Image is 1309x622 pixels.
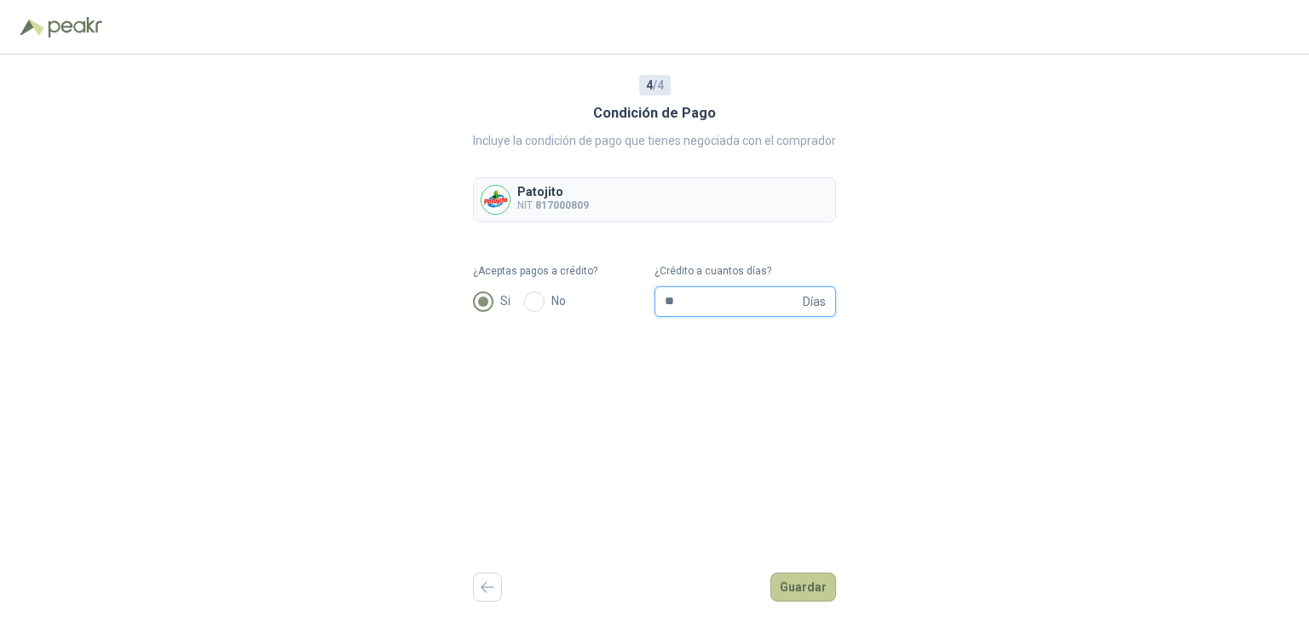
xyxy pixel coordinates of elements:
[593,102,716,124] h3: Condición de Pago
[654,263,836,279] label: ¿Crédito a cuantos días?
[535,199,589,211] b: 817000809
[48,17,102,37] img: Peakr
[803,287,826,316] span: Días
[20,19,44,36] img: Logo
[482,186,510,214] img: Company Logo
[545,291,573,310] span: No
[517,198,589,214] p: NIT
[646,76,664,95] span: / 4
[473,131,836,150] p: Incluye la condición de pago que tienes negociada con el comprador
[770,573,836,602] button: Guardar
[493,291,517,310] span: Si
[646,78,653,92] b: 4
[473,263,654,279] label: ¿Aceptas pagos a crédito?
[517,186,589,198] p: Patojito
